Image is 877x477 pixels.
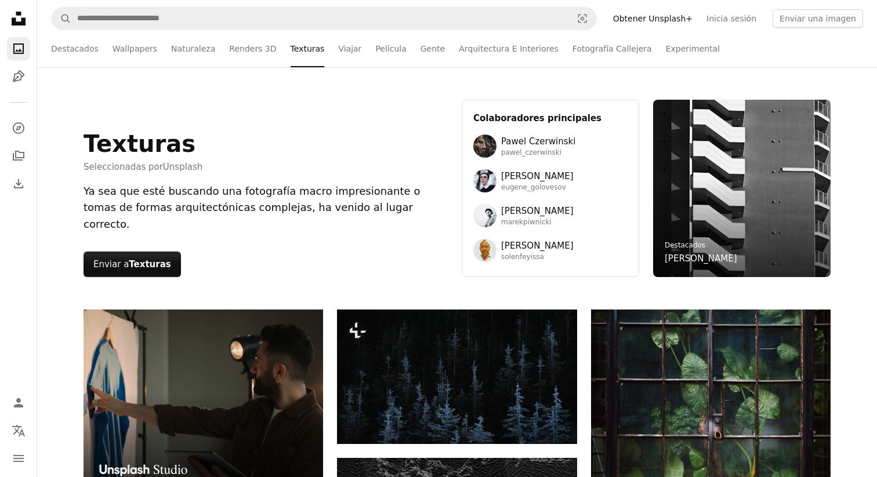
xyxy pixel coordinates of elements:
span: [PERSON_NAME] [501,169,574,183]
span: [PERSON_NAME] [501,204,574,218]
a: Película [375,30,406,67]
span: marekpiwnicki [501,218,574,227]
a: Renders 3D [229,30,276,67]
a: Obtener Unsplash+ [606,9,700,28]
img: Un bosque lleno de muchos árboles altos [337,309,577,444]
button: Búsqueda visual [568,8,596,30]
a: Avatar del usuario Solen Feyissa[PERSON_NAME]solenfeyissa [473,239,628,262]
img: Avatar del usuario Marek Piwnicki [473,204,497,227]
a: [PERSON_NAME] [665,252,737,265]
a: Un bosque lleno de muchos árboles altos [337,372,577,382]
a: Ilustraciones [7,65,30,88]
a: Gente [421,30,445,67]
span: Pawel Czerwinski [501,134,575,148]
a: Destacados [665,241,705,249]
a: Unsplash [163,162,203,172]
a: Experimental [666,30,720,67]
img: Avatar del usuario Solen Feyissa [473,239,497,262]
span: eugene_golovesov [501,183,574,192]
a: Destacados [51,30,99,67]
div: Ya sea que esté buscando una fotografía macro impresionante o tomas de formas arquitectónicas com... [84,183,448,233]
a: Exuberantes plantas verdes vistas a través de una puerta de vidrio desgastado. [591,394,831,405]
span: [PERSON_NAME] [501,239,574,253]
h3: Colaboradores principales [473,111,628,125]
span: pawel_czerwinski [501,148,575,158]
a: Iniciar sesión / Registrarse [7,391,30,414]
span: Seleccionadas por [84,160,202,174]
strong: Texturas [129,259,171,270]
img: Avatar del usuario Eugene Golovesov [473,169,497,192]
a: Inicia sesión [700,9,763,28]
a: Explorar [7,116,30,140]
button: Enviar una imagen [773,9,863,28]
span: solenfeyissa [501,253,574,262]
h1: Texturas [84,130,202,158]
a: Fotos [7,37,30,60]
a: Historial de descargas [7,172,30,195]
a: Viajar [338,30,361,67]
a: Arquitectura E Interiores [459,30,559,67]
button: Idioma [7,419,30,442]
a: Avatar del usuario Pawel CzerwinskiPawel Czerwinskipawel_czerwinski [473,134,628,158]
a: Avatar del usuario Marek Piwnicki[PERSON_NAME]marekpiwnicki [473,204,628,227]
a: Avatar del usuario Eugene Golovesov[PERSON_NAME]eugene_golovesov [473,169,628,192]
form: Encuentra imágenes en todo el sitio [51,7,597,30]
a: Wallpapers [113,30,157,67]
button: Buscar en Unsplash [52,8,71,30]
a: Fotografía Callejera [572,30,652,67]
img: Avatar del usuario Pawel Czerwinski [473,134,497,158]
button: Menú [7,447,30,470]
a: Colecciones [7,144,30,168]
a: Naturaleza [171,30,215,67]
button: Enviar aTexturas [84,252,181,277]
